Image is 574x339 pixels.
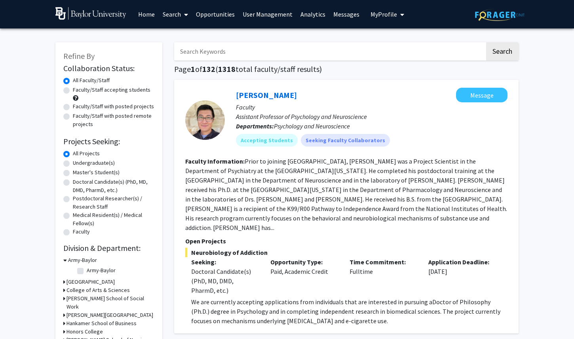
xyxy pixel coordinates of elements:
label: All Faculty/Staff [73,76,110,85]
h3: Hankamer School of Business [67,319,137,328]
span: 1 [191,64,195,74]
p: Application Deadline: [428,257,496,267]
p: We are currently accepting applications from individuals that are interested in pursuing a [191,297,507,326]
span: 1318 [218,64,236,74]
b: Departments: [236,122,274,130]
label: Army-Baylor [87,266,116,275]
div: Doctoral Candidate(s) (PhD, MD, DMD, PharmD, etc.) [191,267,258,295]
mat-chip: Seeking Faculty Collaborators [301,134,390,147]
h3: College of Arts & Sciences [67,286,130,294]
h3: [PERSON_NAME][GEOGRAPHIC_DATA] [67,311,153,319]
p: Faculty [236,102,507,112]
a: [PERSON_NAME] [236,90,297,100]
label: Faculty/Staff accepting students [73,86,150,94]
iframe: Chat [6,303,34,333]
h3: Honors College [67,328,103,336]
p: Assistant Professor of Psychology and Neuroscience [236,112,507,121]
label: Faculty/Staff with posted remote projects [73,112,154,128]
a: Opportunities [192,0,239,28]
button: Search [486,42,519,60]
button: Message Jacques Nguyen [456,88,507,102]
input: Search Keywords [174,42,485,60]
label: Undergraduate(s) [73,159,115,167]
mat-chip: Accepting Students [236,134,298,147]
label: Faculty [73,228,90,236]
span: Psychology and Neuroscience [274,122,350,130]
h3: Army-Baylor [68,256,97,264]
p: Opportunity Type: [270,257,338,267]
fg-read-more: Prior to joining [GEOGRAPHIC_DATA], [PERSON_NAME] was a Project Scientist in the Department of Ps... [185,157,507,232]
p: Time Commitment: [350,257,417,267]
label: Faculty/Staff with posted projects [73,102,154,111]
span: My Profile [371,10,397,18]
a: User Management [239,0,297,28]
b: Faculty Information: [185,157,245,165]
div: [DATE] [422,257,502,295]
span: Refine By [63,51,95,61]
label: Doctoral Candidate(s) (PhD, MD, DMD, PharmD, etc.) [73,178,154,194]
a: Search [159,0,192,28]
a: Home [134,0,159,28]
h3: [GEOGRAPHIC_DATA] [67,278,115,286]
label: Master's Student(s) [73,168,120,177]
div: Paid, Academic Credit [264,257,344,295]
a: Messages [329,0,363,28]
span: Doctor of Philosophy (Ph.D.) degree in Psychology and in completing independent research in biome... [191,298,500,325]
a: Analytics [297,0,329,28]
div: Fulltime [344,257,423,295]
h2: Division & Department: [63,243,154,253]
p: Open Projects [185,236,507,246]
h2: Collaboration Status: [63,64,154,73]
p: Seeking: [191,257,258,267]
span: Neurobiology of Addiction [185,248,507,257]
span: 132 [202,64,215,74]
img: Baylor University Logo [55,7,126,20]
label: Medical Resident(s) / Medical Fellow(s) [73,211,154,228]
h1: Page of ( total faculty/staff results) [174,64,519,74]
label: Postdoctoral Researcher(s) / Research Staff [73,194,154,211]
img: ForagerOne Logo [475,9,525,21]
h2: Projects Seeking: [63,137,154,146]
h3: [PERSON_NAME] School of Social Work [67,294,154,311]
label: All Projects [73,149,100,158]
